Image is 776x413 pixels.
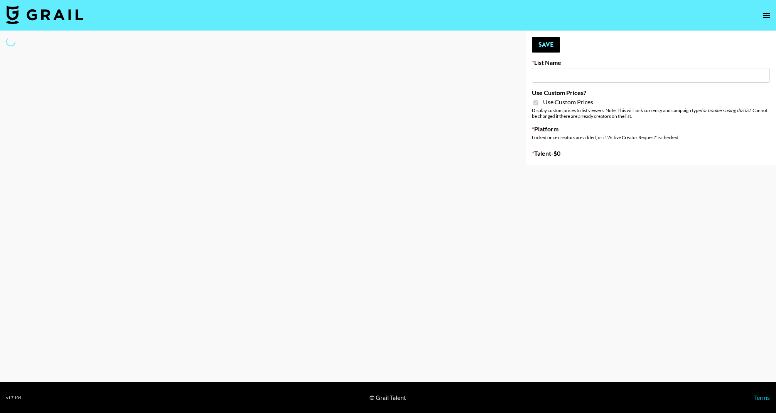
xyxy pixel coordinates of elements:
[369,394,406,401] div: © Grail Talent
[754,394,770,401] a: Terms
[532,59,770,66] label: List Name
[6,5,83,24] img: Grail Talent
[701,107,751,113] em: for bookers using this list
[532,89,770,97] label: Use Custom Prices?
[759,8,774,23] button: open drawer
[532,107,770,119] div: Display custom prices to list viewers. Note: This will lock currency and campaign type . Cannot b...
[6,395,21,400] div: v 1.7.104
[543,98,593,106] span: Use Custom Prices
[532,125,770,133] label: Platform
[532,150,770,157] label: Talent - $ 0
[532,134,770,140] div: Locked once creators are added, or if "Active Creator Request" is checked.
[532,37,560,53] button: Save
